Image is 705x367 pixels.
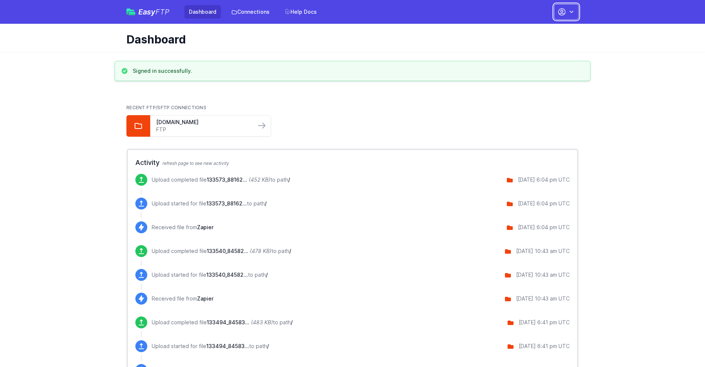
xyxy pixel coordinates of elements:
p: Upload completed file to path [152,319,293,326]
div: [DATE] 10:43 am UTC [516,247,570,255]
span: / [288,176,290,183]
p: Upload completed file to path [152,247,291,255]
a: Help Docs [280,5,321,19]
a: Connections [227,5,274,19]
span: Zapier [197,224,213,230]
div: [DATE] 6:41 pm UTC [519,319,570,326]
p: Upload completed file to path [152,176,290,183]
span: 133573_8816215490900_100902066_9-23-2025.zip [206,200,247,207]
span: 133540_8458297409876_100900335_9-23-2025.zip [207,248,248,254]
span: FTP [155,7,170,16]
div: [DATE] 10:43 am UTC [516,271,570,279]
span: 133540_8458297409876_100900335_9-23-2025.zip [206,272,248,278]
a: EasyFTP [126,8,170,16]
div: [DATE] 6:04 pm UTC [518,200,570,207]
p: Upload started for file to path [152,342,269,350]
p: Upload started for file to path [152,271,268,279]
a: FTP [156,126,250,133]
h3: Signed in successfully. [133,67,192,75]
p: Received file from [152,224,213,231]
span: / [267,343,269,349]
div: [DATE] 6:04 pm UTC [518,176,570,183]
span: / [289,248,291,254]
span: Easy [138,8,170,16]
span: 133494_8458313466196_100897980_9-22-2025.zip [206,343,249,349]
span: / [266,272,268,278]
i: (483 KB) [251,319,273,325]
i: (452 KB) [249,176,270,183]
h2: Recent FTP/SFTP Connections [126,105,579,111]
img: easyftp_logo.png [126,9,135,15]
span: 133573_8816215490900_100902066_9-23-2025.zip [207,176,247,183]
a: [DOMAIN_NAME] [156,118,250,126]
span: Zapier [197,295,213,302]
span: / [291,319,293,325]
span: / [265,200,267,207]
span: refresh page to see new activity [162,160,229,166]
h1: Dashboard [126,33,573,46]
div: [DATE] 6:04 pm UTC [518,224,570,231]
h2: Activity [135,157,570,168]
iframe: Drift Widget Chat Controller [668,330,696,358]
div: [DATE] 6:41 pm UTC [519,342,570,350]
a: Dashboard [184,5,221,19]
div: [DATE] 10:43 am UTC [516,295,570,302]
i: (478 KB) [250,248,271,254]
span: 133494_8458313466196_100897980_9-22-2025.zip [207,319,250,325]
p: Upload started for file to path [152,200,267,207]
p: Received file from [152,295,213,302]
